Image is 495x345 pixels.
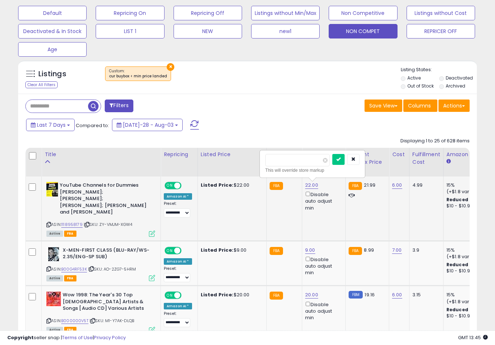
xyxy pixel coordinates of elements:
[201,247,261,253] div: $9.00
[174,6,242,20] button: Repricing Off
[46,231,63,237] span: All listings currently available for purchase on Amazon
[105,100,133,112] button: Filters
[446,196,494,203] b: Reduced Prof. Rng.
[46,182,155,236] div: ASIN:
[251,6,320,20] button: Listings without Min/Max
[46,292,61,306] img: 41NFDMYXYNL._SL40_.jpg
[265,167,359,174] div: This will override store markup
[63,292,151,314] b: Wow 1998: The Year's 30 Top [DEMOGRAPHIC_DATA] Artists & Songs [Audio CD] Various Artists
[88,266,136,272] span: | SKU: AO-2ZG7-5HRM
[412,292,438,298] div: 3.15
[349,291,363,299] small: FBM
[392,182,402,189] a: 6.00
[165,247,174,253] span: ON
[63,247,151,262] b: X-MEN-FIRST CLASS (BLU-RAY/WS-2.35/ENG-SP SUB)
[45,151,158,158] div: Title
[392,247,402,254] a: 7.00
[46,275,63,281] span: All listings currently available for purchase on Amazon
[174,24,242,38] button: NEW
[251,24,320,38] button: new1
[408,102,431,109] span: Columns
[365,291,375,298] span: 19.16
[180,247,192,253] span: OFF
[64,231,76,237] span: FBA
[201,182,234,188] b: Listed Price:
[329,6,397,20] button: Non Competitive
[446,158,451,165] small: Amazon Fees.
[201,292,261,298] div: $20.00
[46,182,58,196] img: 51KpO6saGZL._SL40_.jpg
[305,190,340,211] div: Disable auto adjust min
[270,182,283,190] small: FBA
[392,291,402,299] a: 6.00
[164,311,192,328] div: Preset:
[109,68,167,79] span: Custom:
[364,182,375,188] span: 21.99
[46,247,61,261] img: 51MexE8MjeL._SL40_.jpg
[61,266,87,272] a: B00G4RF53K
[164,151,195,158] div: Repricing
[201,291,234,298] b: Listed Price:
[165,183,174,189] span: ON
[7,334,34,341] strong: Copyright
[400,138,470,145] div: Displaying 1 to 25 of 628 items
[180,292,192,299] span: OFF
[407,83,434,89] label: Out of Stock
[407,6,475,20] button: Listings without Cost
[349,151,386,166] div: Current Buybox Price
[62,334,93,341] a: Terms of Use
[446,83,465,89] label: Archived
[112,119,183,131] button: [DATE]-28 - Aug-03
[349,182,362,190] small: FBA
[96,6,164,20] button: Repricing On
[18,24,87,38] button: Deactivated & In Stock
[446,261,494,268] b: Reduced Prof. Rng.
[438,100,470,112] button: Actions
[18,6,87,20] button: Default
[46,247,155,281] div: ASIN:
[25,81,58,88] div: Clear All Filters
[446,307,494,313] b: Reduced Prof. Rng.
[412,182,438,188] div: 4.99
[64,275,76,281] span: FBA
[201,151,263,158] div: Listed Price
[61,318,88,324] a: B000000V5T
[349,247,362,255] small: FBA
[96,24,164,38] button: LIST 1
[164,193,192,200] div: Amazon AI *
[412,247,438,253] div: 3.9
[164,201,192,218] div: Preset:
[7,334,126,341] div: seller snap | |
[164,303,192,309] div: Amazon AI *
[407,24,475,38] button: REPRICER OFF
[109,74,167,79] div: cur buybox < min price landed
[61,222,83,228] a: 1118958179
[84,222,132,227] span: | SKU: ZY-VMJM-XGW4
[270,247,283,255] small: FBA
[446,75,473,81] label: Deactivated
[365,100,402,112] button: Save View
[270,292,283,300] small: FBA
[305,182,318,189] a: 22.00
[38,69,66,79] h5: Listings
[305,255,340,276] div: Disable auto adjust min
[180,183,192,189] span: OFF
[37,121,66,129] span: Last 7 Days
[401,66,477,73] p: Listing States:
[18,42,87,57] button: Age
[364,247,374,253] span: 8.99
[329,24,397,38] button: NON COMPET
[26,119,75,131] button: Last 7 Days
[403,100,437,112] button: Columns
[76,122,109,129] span: Compared to:
[458,334,488,341] span: 2025-08-11 13:45 GMT
[407,75,421,81] label: Active
[165,292,174,299] span: ON
[94,334,126,341] a: Privacy Policy
[305,291,318,299] a: 20.00
[164,258,192,265] div: Amazon AI *
[123,121,174,129] span: [DATE]-28 - Aug-03
[201,247,234,253] b: Listed Price:
[305,247,315,254] a: 9.00
[201,182,261,188] div: $22.00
